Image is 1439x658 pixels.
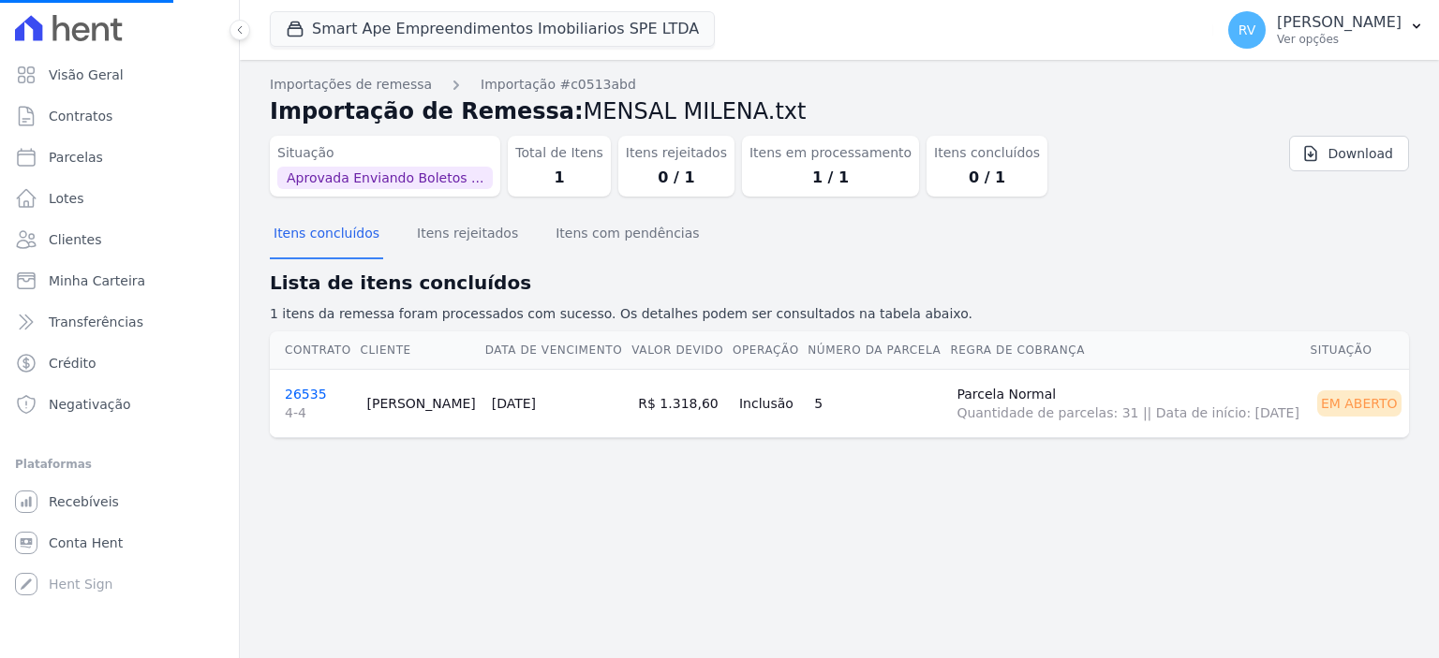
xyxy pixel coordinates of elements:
dt: Itens rejeitados [626,143,727,163]
a: Lotes [7,180,231,217]
h2: Lista de itens concluídos [270,269,1409,297]
span: Lotes [49,189,84,208]
button: Itens com pendências [552,211,703,259]
span: Quantidade de parcelas: 31 || Data de início: [DATE] [957,403,1301,422]
dt: Total de Itens [515,143,603,163]
span: Clientes [49,230,101,249]
dt: Itens em processamento [749,143,912,163]
th: Número da Parcela [807,331,949,370]
a: Minha Carteira [7,262,231,300]
a: 265354-4 [285,387,351,422]
p: Ver opções [1277,32,1402,47]
span: 4-4 [285,403,351,422]
span: Negativação [49,395,131,414]
dd: 0 / 1 [934,167,1040,189]
h2: Importação de Remessa: [270,95,1409,128]
button: RV [PERSON_NAME] Ver opções [1213,4,1439,56]
th: Valor devido [630,331,732,370]
button: Itens rejeitados [413,211,522,259]
dt: Itens concluídos [934,143,1040,163]
p: [PERSON_NAME] [1277,13,1402,32]
td: Inclusão [732,369,807,437]
span: MENSAL MILENA.txt [584,98,807,124]
th: Operação [732,331,807,370]
a: Parcelas [7,139,231,176]
a: Visão Geral [7,56,231,94]
a: Conta Hent [7,524,231,562]
a: Negativação [7,386,231,423]
th: Data de Vencimento [484,331,631,370]
a: Contratos [7,97,231,135]
span: Aprovada Enviando Boletos ... [277,167,493,189]
dd: 0 / 1 [626,167,727,189]
td: [DATE] [484,369,631,437]
a: Transferências [7,303,231,341]
th: Cliente [359,331,483,370]
span: Visão Geral [49,66,124,84]
th: Contrato [270,331,359,370]
td: 5 [807,369,949,437]
span: RV [1239,23,1256,37]
a: Recebíveis [7,483,231,520]
td: R$ 1.318,60 [630,369,732,437]
span: Recebíveis [49,492,119,511]
a: Crédito [7,344,231,382]
span: Contratos [49,107,112,125]
td: Parcela Normal [949,369,1309,437]
span: Parcelas [49,148,103,167]
th: Situação [1310,331,1409,370]
a: Clientes [7,221,231,258]
td: [PERSON_NAME] [359,369,483,437]
th: Regra de Cobrança [949,331,1309,370]
dd: 1 / 1 [749,167,912,189]
a: Download [1289,136,1409,171]
p: 1 itens da remessa foram processados com sucesso. Os detalhes podem ser consultados na tabela aba... [270,304,1409,324]
a: Importação #c0513abd [481,75,636,95]
div: Em Aberto [1317,390,1402,417]
span: Crédito [49,354,96,373]
span: Transferências [49,313,143,331]
span: Minha Carteira [49,271,145,290]
dt: Situação [277,143,493,163]
a: Importações de remessa [270,75,432,95]
button: Itens concluídos [270,211,383,259]
div: Plataformas [15,453,224,475]
dd: 1 [515,167,603,189]
span: Conta Hent [49,534,123,552]
button: Smart Ape Empreendimentos Imobiliarios SPE LTDA [270,11,715,47]
nav: Breadcrumb [270,75,1409,95]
